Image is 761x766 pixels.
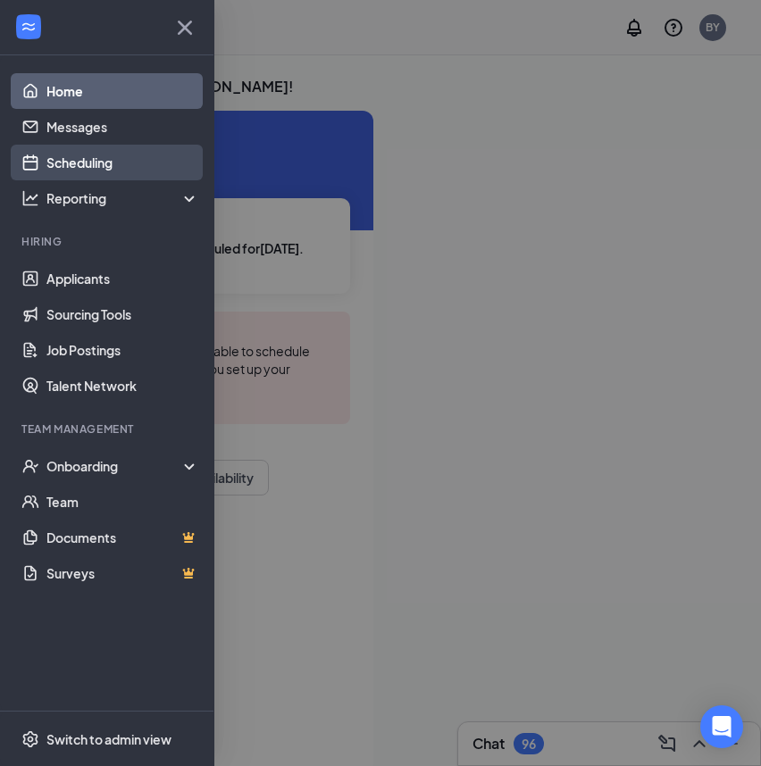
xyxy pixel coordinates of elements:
[46,109,199,145] a: Messages
[21,421,196,437] div: Team Management
[21,189,39,207] svg: Analysis
[46,332,199,368] a: Job Postings
[46,261,199,296] a: Applicants
[46,730,171,748] div: Switch to admin view
[700,705,743,748] div: Open Intercom Messenger
[21,234,196,249] div: Hiring
[46,484,199,520] a: Team
[46,457,184,475] div: Onboarding
[20,18,38,36] svg: WorkstreamLogo
[46,555,199,591] a: SurveysCrown
[21,730,39,748] svg: Settings
[46,145,199,180] a: Scheduling
[46,189,200,207] div: Reporting
[46,520,199,555] a: DocumentsCrown
[171,13,199,42] svg: Cross
[21,457,39,475] svg: UserCheck
[46,296,199,332] a: Sourcing Tools
[46,368,199,404] a: Talent Network
[46,73,199,109] a: Home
